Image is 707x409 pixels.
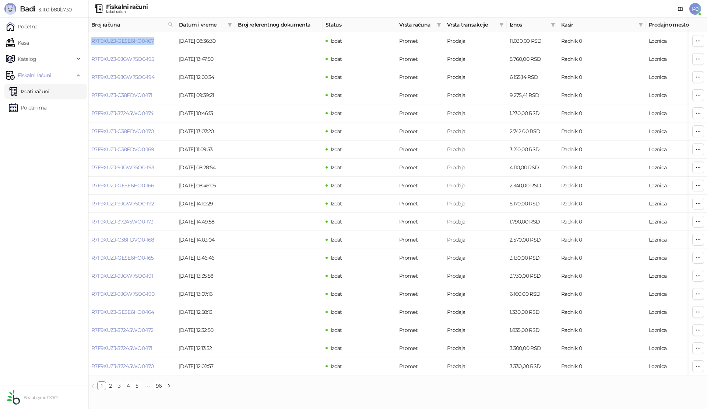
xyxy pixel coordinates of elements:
li: 96 [153,381,165,390]
td: 6.160,00 RSD [507,285,558,303]
td: R7F9XUZJ-9JGW75O0-195 [88,50,176,68]
li: 4 [124,381,133,390]
td: Prodaja [444,231,507,249]
button: right [165,381,173,390]
td: Radnik 0 [558,50,646,68]
td: 3.730,00 RSD [507,267,558,285]
th: Status [323,18,396,32]
td: R7F9XUZJ-C38FDVO0-168 [88,231,176,249]
td: 9.275,41 RSD [507,86,558,104]
span: Izdat [331,74,342,80]
td: R7F9XUZJ-372A5WO0-171 [88,339,176,357]
td: Prodaja [444,285,507,303]
td: [DATE] 13:07:20 [176,122,235,141]
td: 5.760,00 RSD [507,50,558,68]
td: [DATE] 09:39:21 [176,86,235,104]
td: Prodaja [444,141,507,159]
span: R0 [689,3,701,15]
a: R7F9XUZJ-9JGW75O0-194 [91,74,155,80]
a: R7F9XUZJ-9JGW75O0-191 [91,273,153,279]
td: 1.330,00 RSD [507,303,558,321]
td: Radnik 0 [558,141,646,159]
span: filter [226,19,233,30]
th: Broj referentnog dokumenta [235,18,323,32]
span: ••• [141,381,153,390]
td: Prodaja [444,177,507,195]
td: 11.030,00 RSD [507,32,558,50]
td: [DATE] 13:46:46 [176,249,235,267]
td: Radnik 0 [558,231,646,249]
span: Izdat [331,345,342,351]
td: Radnik 0 [558,249,646,267]
td: Promet [396,303,444,321]
span: filter [549,19,557,30]
span: Datum i vreme [179,21,225,29]
span: filter [551,22,555,27]
a: R7F9XUZJ-9JGW75O0-190 [91,291,155,297]
td: [DATE] 11:09:53 [176,141,235,159]
td: Promet [396,86,444,104]
td: Promet [396,177,444,195]
a: 1 [98,382,106,390]
span: Izdat [331,38,342,44]
span: filter [639,22,643,27]
td: Promet [396,249,444,267]
span: Izdat [331,110,342,117]
td: Radnik 0 [558,32,646,50]
td: [DATE] 12:58:13 [176,303,235,321]
span: Izdat [331,200,342,207]
td: 6.155,14 RSD [507,68,558,86]
td: R7F9XUZJ-GESE6HO0-167 [88,32,176,50]
a: R7F9XUZJ-C38FDVO0-171 [91,92,152,98]
td: 1.790,00 RSD [507,213,558,231]
span: Izdat [331,146,342,153]
td: 2.570,00 RSD [507,231,558,249]
span: Iznos [510,21,548,29]
td: Radnik 0 [558,68,646,86]
td: Radnik 0 [558,159,646,177]
td: [DATE] 08:36:30 [176,32,235,50]
td: R7F9XUZJ-C38FDVO0-169 [88,141,176,159]
a: Kasa [6,35,29,50]
span: filter [499,22,504,27]
td: R7F9XUZJ-372A5WO0-172 [88,321,176,339]
td: R7F9XUZJ-372A5WO0-170 [88,357,176,375]
td: Promet [396,141,444,159]
td: Prodaja [444,303,507,321]
li: 2 [106,381,115,390]
span: Vrsta računa [399,21,434,29]
div: Izdati računi [106,10,148,14]
span: Izdat [331,363,342,370]
td: Promet [396,231,444,249]
li: Sledećih 5 Strana [141,381,153,390]
td: [DATE] 13:47:50 [176,50,235,68]
td: Prodaja [444,213,507,231]
span: Katalog [18,52,36,66]
td: [DATE] 14:03:04 [176,231,235,249]
td: Prodaja [444,50,507,68]
small: Beautifyme DOO [24,395,57,400]
td: Promet [396,267,444,285]
li: Prethodna strana [88,381,97,390]
td: Prodaja [444,86,507,104]
td: Promet [396,285,444,303]
td: [DATE] 08:28:54 [176,159,235,177]
span: filter [498,19,505,30]
td: Prodaja [444,122,507,141]
img: 64x64-companyLogo-432ed541-86f2-4000-a6d6-137676e77c9d.png [6,390,21,405]
a: Dokumentacija [675,3,686,15]
td: R7F9XUZJ-9JGW75O0-193 [88,159,176,177]
td: 3.130,00 RSD [507,249,558,267]
td: R7F9XUZJ-GESE6HO0-165 [88,249,176,267]
td: Radnik 0 [558,285,646,303]
a: 5 [133,382,141,390]
li: 1 [97,381,106,390]
td: Prodaja [444,104,507,122]
a: 2 [106,382,115,390]
td: [DATE] 14:10:29 [176,195,235,213]
td: 4.110,00 RSD [507,159,558,177]
td: Radnik 0 [558,104,646,122]
span: Izdat [331,92,342,98]
td: [DATE] 12:13:52 [176,339,235,357]
td: 1.230,00 RSD [507,104,558,122]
